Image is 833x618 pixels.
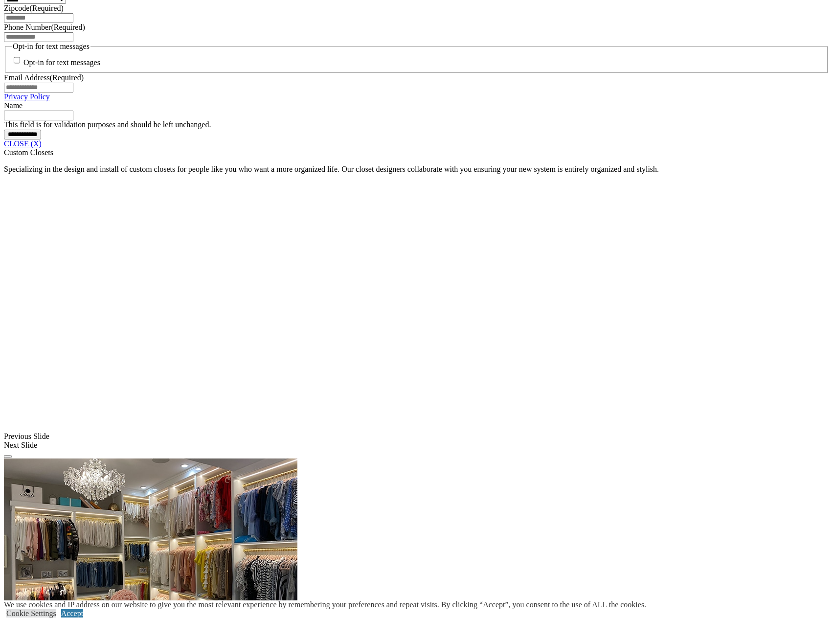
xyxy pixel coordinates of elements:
legend: Opt-in for text messages [12,42,90,51]
a: Cookie Settings [6,609,56,618]
div: Next Slide [4,441,829,450]
span: (Required) [51,23,85,31]
label: Opt-in for text messages [23,59,100,67]
p: Specializing in the design and install of custom closets for people like you who want a more orga... [4,165,829,174]
div: Previous Slide [4,432,829,441]
div: This field is for validation purposes and should be left unchanged. [4,120,829,129]
a: Accept [61,609,83,618]
div: We use cookies and IP address on our website to give you the most relevant experience by remember... [4,600,646,609]
span: (Required) [50,73,84,82]
span: Custom Closets [4,148,53,157]
label: Email Address [4,73,84,82]
label: Name [4,101,23,110]
a: Privacy Policy [4,92,50,101]
a: CLOSE (X) [4,139,42,148]
label: Phone Number [4,23,85,31]
button: Click here to pause slide show [4,455,12,458]
label: Zipcode [4,4,64,12]
span: (Required) [29,4,63,12]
